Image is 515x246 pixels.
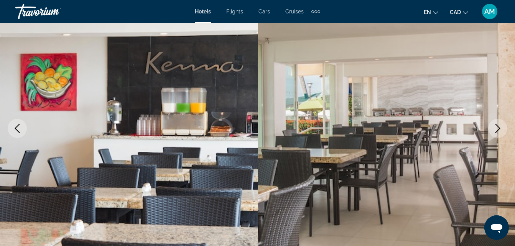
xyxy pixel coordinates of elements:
[450,9,461,15] span: CAD
[424,9,431,15] span: en
[311,5,320,18] button: Extra navigation items
[488,119,507,138] button: Next image
[226,8,243,15] a: Flights
[450,7,468,18] button: Change currency
[15,2,92,21] a: Travorium
[285,8,304,15] a: Cruises
[484,215,509,240] iframe: Button to launch messaging window
[484,8,495,15] span: AM
[8,119,27,138] button: Previous image
[480,3,500,20] button: User Menu
[195,8,211,15] a: Hotels
[424,7,438,18] button: Change language
[258,8,270,15] a: Cars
